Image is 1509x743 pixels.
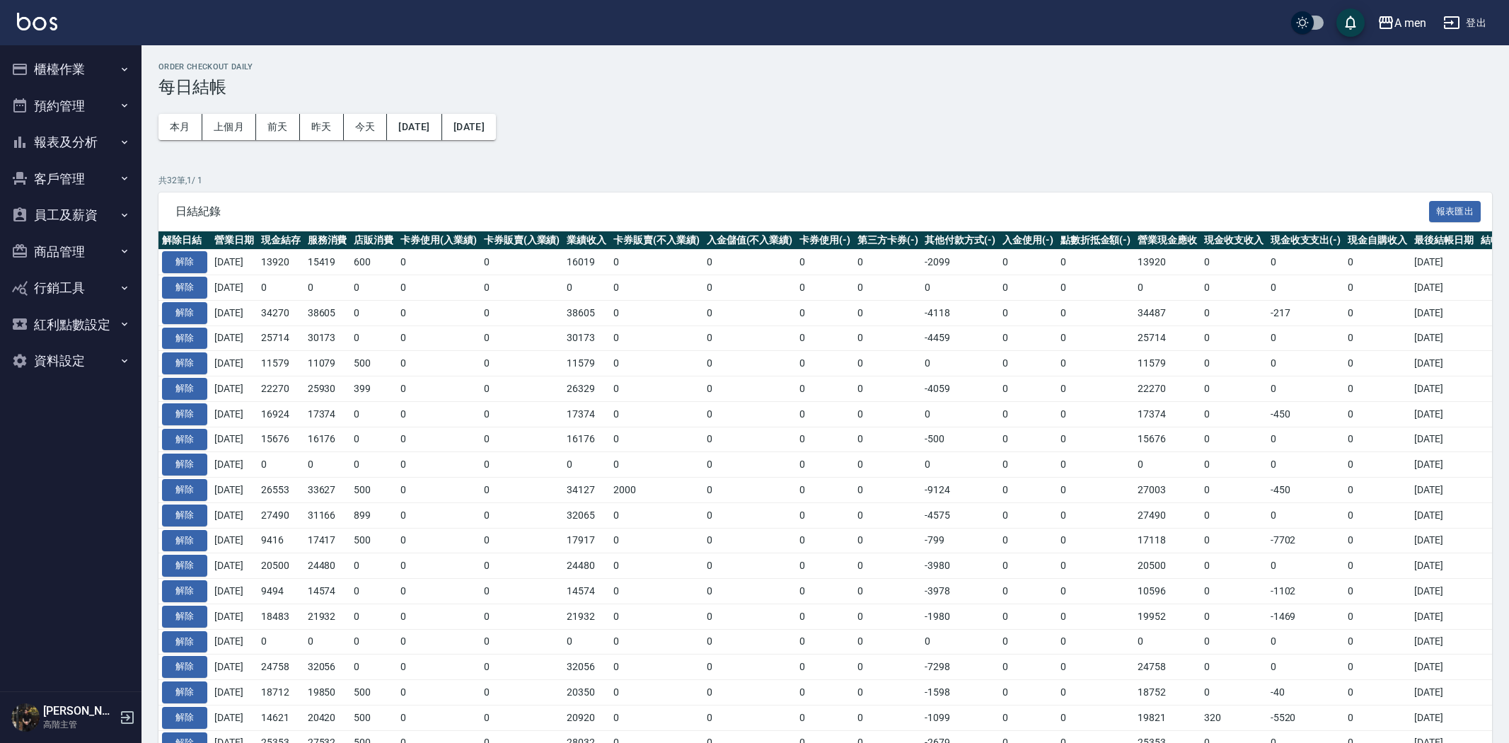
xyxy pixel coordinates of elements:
td: 0 [1344,376,1411,402]
td: -450 [1267,401,1345,427]
td: 0 [703,452,797,478]
td: 34270 [258,300,304,326]
td: 0 [1201,502,1267,528]
td: 0 [563,275,610,301]
td: 0 [1134,275,1201,301]
td: [DATE] [1411,427,1477,452]
th: 營業日期 [211,231,258,250]
td: 0 [1267,250,1345,275]
td: 500 [350,351,397,376]
td: 0 [1201,452,1267,478]
button: save [1336,8,1365,37]
td: 0 [1201,427,1267,452]
td: 0 [304,452,351,478]
td: 0 [350,401,397,427]
td: 0 [610,502,703,528]
button: 解除 [162,302,207,324]
td: 0 [796,401,854,427]
button: [DATE] [442,114,496,140]
td: 17417 [304,528,351,553]
td: 0 [703,250,797,275]
td: 0 [1267,427,1345,452]
td: 0 [1267,275,1345,301]
td: 0 [854,478,922,503]
button: A men [1372,8,1432,38]
button: 解除 [162,479,207,501]
td: [DATE] [211,401,258,427]
td: -4118 [921,300,999,326]
button: 報表及分析 [6,124,136,161]
td: 13920 [258,250,304,275]
td: 0 [1267,351,1345,376]
td: [DATE] [1411,300,1477,326]
td: 0 [350,427,397,452]
td: 26329 [563,376,610,402]
th: 業績收入 [563,231,610,250]
th: 卡券使用(-) [796,231,854,250]
td: 0 [999,250,1057,275]
td: 0 [480,528,564,553]
td: 0 [1201,326,1267,351]
td: 0 [480,250,564,275]
th: 點數折抵金額(-) [1057,231,1135,250]
td: 0 [1057,351,1135,376]
button: 解除 [162,580,207,602]
td: 16924 [258,401,304,427]
td: 0 [397,401,480,427]
td: 17374 [563,401,610,427]
button: 紅利點數設定 [6,306,136,343]
td: 0 [397,351,480,376]
td: 0 [397,275,480,301]
td: 0 [1201,528,1267,553]
td: 16019 [563,250,610,275]
td: 0 [480,427,564,452]
td: -2099 [921,250,999,275]
td: 15676 [258,427,304,452]
th: 入金儲值(不入業績) [703,231,797,250]
th: 最後結帳日期 [1411,231,1477,250]
td: [DATE] [211,502,258,528]
td: 15676 [1134,427,1201,452]
td: 17917 [563,528,610,553]
td: 0 [703,376,797,402]
button: 預約管理 [6,88,136,125]
td: 31166 [304,502,351,528]
td: 0 [796,376,854,402]
td: 0 [999,275,1057,301]
td: 27003 [1134,478,1201,503]
td: 0 [350,300,397,326]
td: 25930 [304,376,351,402]
button: 解除 [162,681,207,703]
th: 現金結存 [258,231,304,250]
img: Person [11,703,40,732]
td: [DATE] [211,300,258,326]
td: 0 [610,250,703,275]
td: 0 [796,427,854,452]
a: 報表匯出 [1429,204,1481,217]
th: 第三方卡券(-) [854,231,922,250]
td: 0 [1201,275,1267,301]
button: 解除 [162,656,207,678]
button: 客戶管理 [6,161,136,197]
td: 0 [796,275,854,301]
td: 0 [703,401,797,427]
td: 0 [1201,351,1267,376]
th: 其他付款方式(-) [921,231,999,250]
button: 前天 [256,114,300,140]
td: 0 [999,502,1057,528]
td: 500 [350,478,397,503]
td: 0 [397,300,480,326]
img: Logo [17,13,57,30]
td: 30173 [304,326,351,351]
button: 解除 [162,631,207,653]
td: 0 [796,300,854,326]
th: 營業現金應收 [1134,231,1201,250]
td: 0 [1344,250,1411,275]
td: 0 [1344,351,1411,376]
td: 0 [1201,376,1267,402]
th: 店販消費 [350,231,397,250]
td: 0 [999,351,1057,376]
td: [DATE] [1411,478,1477,503]
td: 0 [1344,326,1411,351]
td: 17374 [304,401,351,427]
